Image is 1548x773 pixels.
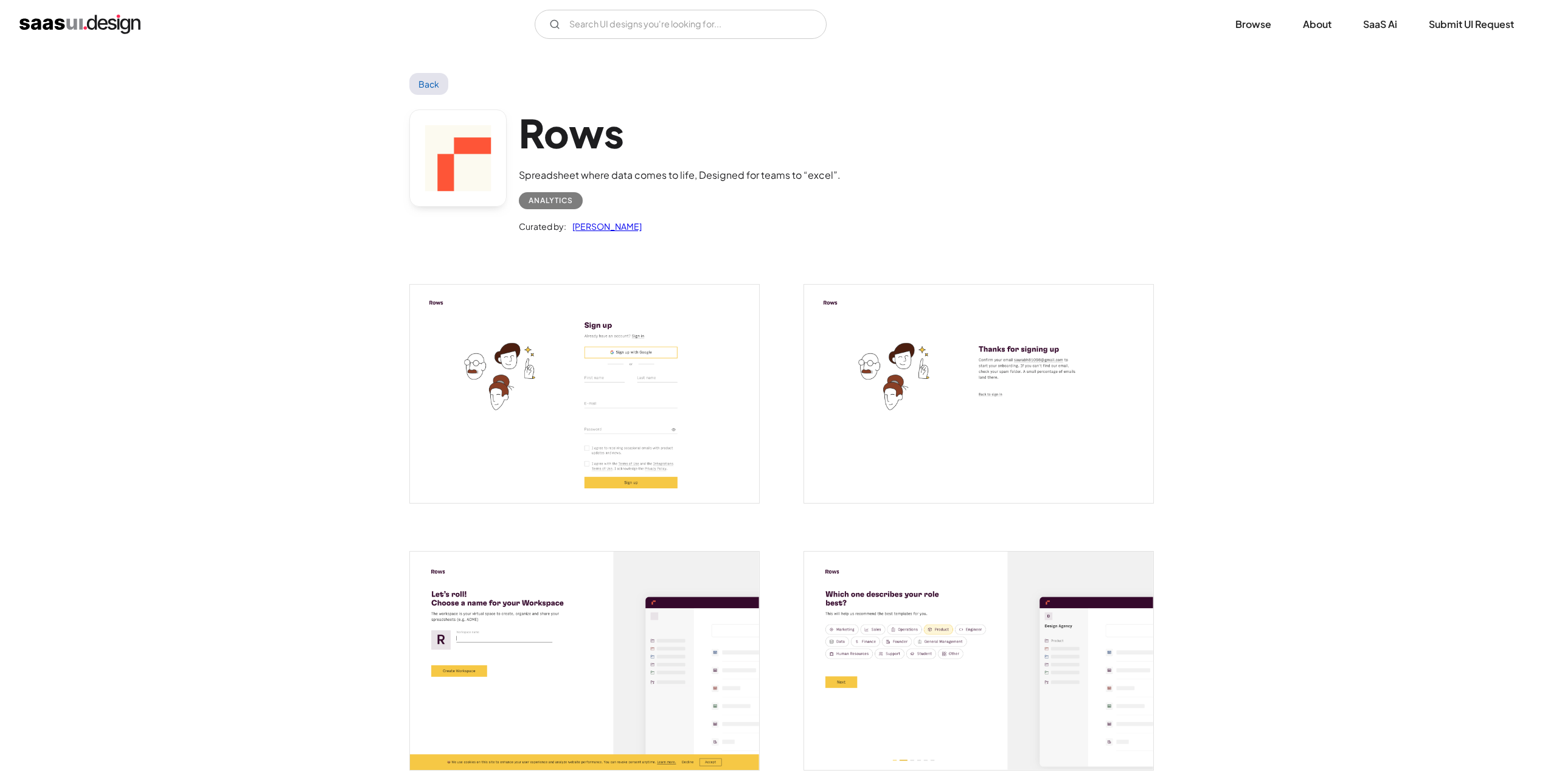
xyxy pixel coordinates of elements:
[519,219,566,234] div: Curated by:
[804,552,1153,770] img: 6402fc4f4dac79e1b637505f_Rows%20Role%20Description.png
[519,109,841,156] h1: Rows
[804,285,1153,503] a: open lightbox
[410,285,759,503] img: 6402fc2b4dac793fb8372787_Rows%20Signup%20Screen.png
[529,193,573,208] div: Analytics
[519,168,841,182] div: Spreadsheet where data comes to life, Designed for teams to “excel”.
[1288,11,1346,38] a: About
[410,552,759,770] a: open lightbox
[1221,11,1286,38] a: Browse
[19,15,141,34] a: home
[410,285,759,503] a: open lightbox
[804,552,1153,770] a: open lightbox
[1348,11,1412,38] a: SaaS Ai
[409,73,449,95] a: Back
[1414,11,1529,38] a: Submit UI Request
[804,285,1153,503] img: 6402fc354dac79149a373109_Rows%20Email%20Confirmation%20Screen.png
[535,10,827,39] form: Email Form
[535,10,827,39] input: Search UI designs you're looking for...
[566,219,642,234] a: [PERSON_NAME]
[410,552,759,770] img: 6402fc70dde3d0c0d12ed970_Rows%20Choose%20Name%20for%20Workspace.png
